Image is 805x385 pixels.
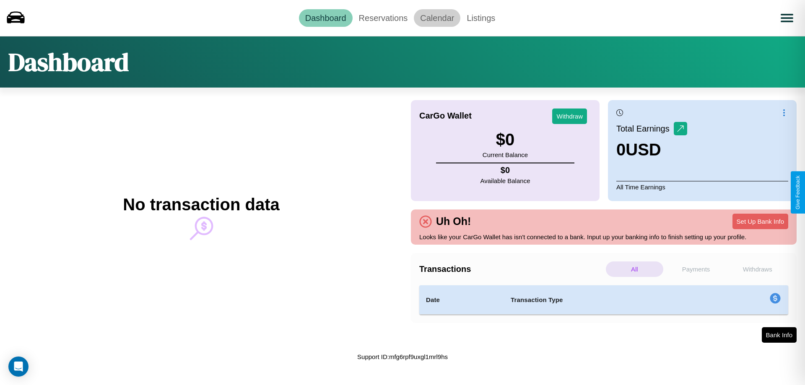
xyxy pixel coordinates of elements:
p: Total Earnings [616,121,674,136]
h4: Transaction Type [511,295,701,305]
a: Dashboard [299,9,353,27]
h3: $ 0 [483,130,528,149]
button: Bank Info [762,327,797,343]
div: Open Intercom Messenger [8,357,29,377]
h3: 0 USD [616,140,687,159]
p: Looks like your CarGo Wallet has isn't connected to a bank. Input up your banking info to finish ... [419,231,788,243]
h4: Date [426,295,497,305]
h2: No transaction data [123,195,279,214]
p: Current Balance [483,149,528,160]
a: Calendar [414,9,460,27]
p: Withdraws [729,261,786,277]
h1: Dashboard [8,45,129,79]
h4: CarGo Wallet [419,111,472,121]
p: Available Balance [480,175,530,186]
p: Support ID: mfg6rpf9uxgl1mrl9hs [357,351,448,362]
a: Reservations [353,9,414,27]
h4: Uh Oh! [432,215,475,227]
button: Set Up Bank Info [732,214,788,229]
h4: $ 0 [480,165,530,175]
div: Give Feedback [795,176,801,209]
h4: Transactions [419,264,604,274]
table: simple table [419,285,788,315]
p: Payments [667,261,725,277]
button: Withdraw [552,109,587,124]
a: Listings [460,9,501,27]
p: All [606,261,663,277]
button: Open menu [775,6,799,30]
p: All Time Earnings [616,181,788,193]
